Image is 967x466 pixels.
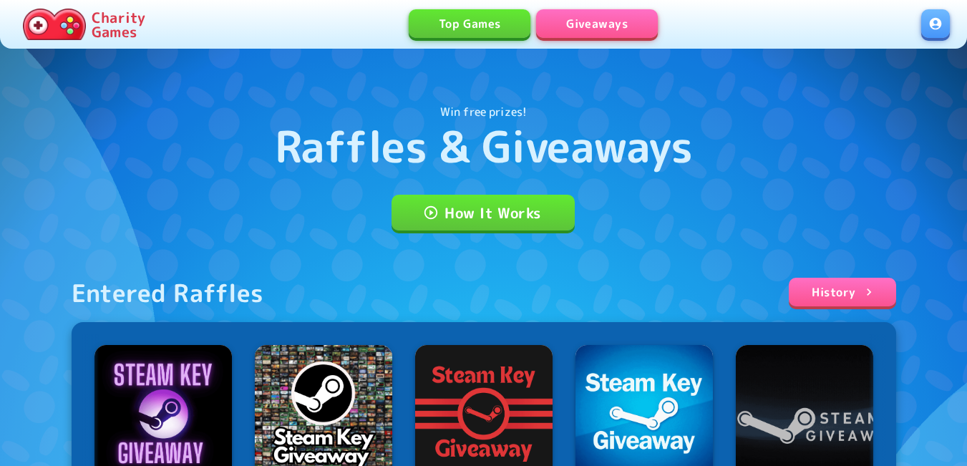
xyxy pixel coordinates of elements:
div: Entered Raffles [72,278,264,308]
a: History [789,278,895,306]
p: Win free prizes! [440,103,527,120]
a: Top Games [409,9,530,38]
img: Charity.Games [23,9,86,40]
a: How It Works [392,195,575,230]
h1: Raffles & Giveaways [275,120,693,172]
a: Giveaways [536,9,658,38]
a: Charity Games [17,6,151,43]
p: Charity Games [92,10,145,39]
